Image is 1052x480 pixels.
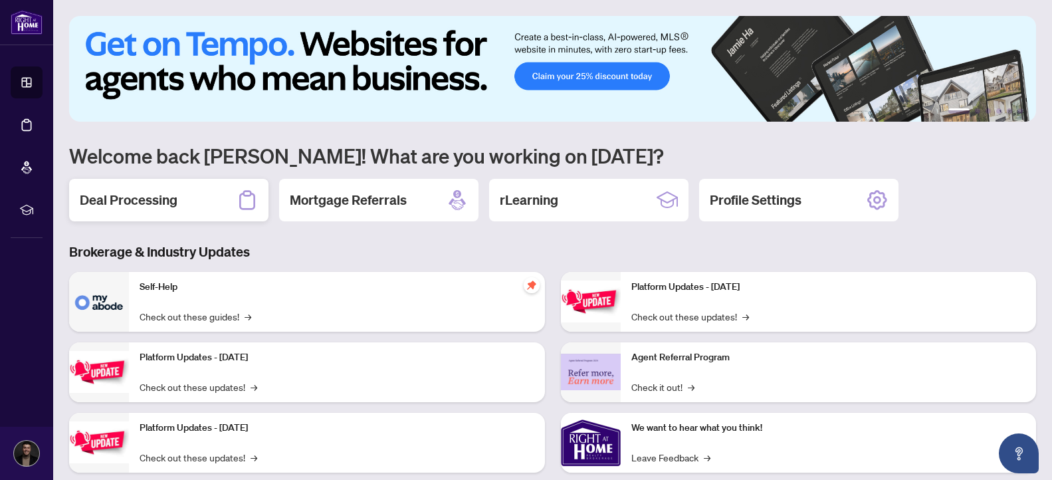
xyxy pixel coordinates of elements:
a: Check out these guides!→ [140,309,251,324]
img: Profile Icon [14,441,39,466]
span: → [251,380,257,394]
button: 1 [948,108,970,114]
h2: Profile Settings [710,191,801,209]
p: Platform Updates - [DATE] [140,421,534,435]
a: Check out these updates!→ [631,309,749,324]
h2: rLearning [500,191,558,209]
span: → [251,450,257,465]
img: logo [11,10,43,35]
p: Self-Help [140,280,534,295]
img: Agent Referral Program [561,354,621,390]
h2: Deal Processing [80,191,177,209]
button: 6 [1017,108,1023,114]
a: Check it out!→ [631,380,694,394]
img: Platform Updates - July 21, 2025 [69,421,129,463]
h1: Welcome back [PERSON_NAME]! What are you working on [DATE]? [69,143,1036,168]
p: Platform Updates - [DATE] [631,280,1026,295]
a: Leave Feedback→ [631,450,710,465]
h3: Brokerage & Industry Updates [69,243,1036,261]
img: Platform Updates - September 16, 2025 [69,351,129,393]
button: 3 [986,108,991,114]
span: → [688,380,694,394]
button: 4 [996,108,1001,114]
span: → [704,450,710,465]
img: Slide 0 [69,16,1036,122]
img: We want to hear what you think! [561,413,621,473]
span: pushpin [524,277,540,293]
h2: Mortgage Referrals [290,191,407,209]
a: Check out these updates!→ [140,450,257,465]
p: Agent Referral Program [631,350,1026,365]
button: 5 [1007,108,1012,114]
span: → [245,309,251,324]
img: Self-Help [69,272,129,332]
button: 2 [975,108,980,114]
span: → [742,309,749,324]
img: Platform Updates - June 23, 2025 [561,281,621,322]
p: Platform Updates - [DATE] [140,350,534,365]
a: Check out these updates!→ [140,380,257,394]
button: Open asap [999,433,1039,473]
p: We want to hear what you think! [631,421,1026,435]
